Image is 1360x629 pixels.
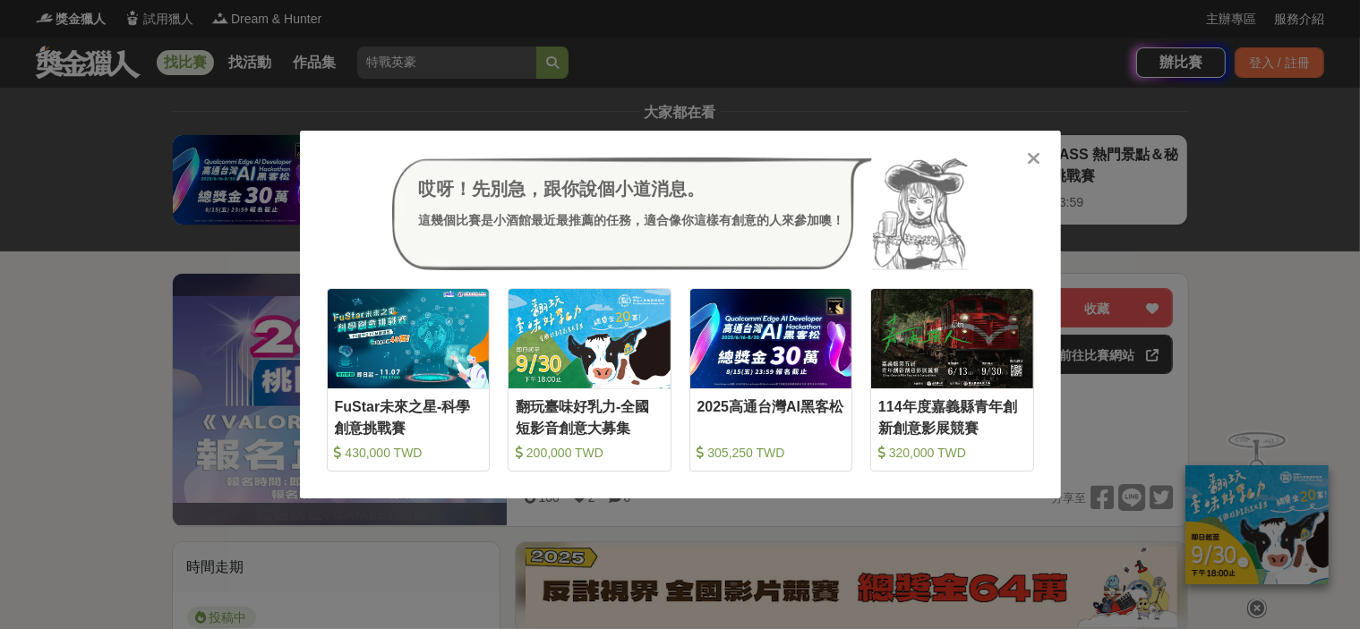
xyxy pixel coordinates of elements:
[509,289,671,388] img: Cover Image
[697,444,845,462] div: 305,250 TWD
[419,211,845,230] div: 這幾個比賽是小酒館最近最推薦的任務，適合像你這樣有創意的人來參加噢！
[327,288,491,472] a: Cover ImageFuStar未來之星-科學創意挑戰賽 430,000 TWD
[335,396,483,437] div: FuStar未來之星-科學創意挑戰賽
[419,175,845,202] div: 哎呀！先別急，跟你說個小道消息。
[872,157,969,270] img: Avatar
[870,288,1034,472] a: Cover Image114年度嘉義縣青年創新創意影展競賽 320,000 TWD
[689,288,853,472] a: Cover Image2025高通台灣AI黑客松 305,250 TWD
[516,444,663,462] div: 200,000 TWD
[878,444,1026,462] div: 320,000 TWD
[508,288,671,472] a: Cover Image翻玩臺味好乳力-全國短影音創意大募集 200,000 TWD
[328,289,490,388] img: Cover Image
[516,396,663,437] div: 翻玩臺味好乳力-全國短影音創意大募集
[335,444,483,462] div: 430,000 TWD
[690,289,852,388] img: Cover Image
[878,396,1026,437] div: 114年度嘉義縣青年創新創意影展競賽
[697,396,845,437] div: 2025高通台灣AI黑客松
[871,289,1033,388] img: Cover Image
